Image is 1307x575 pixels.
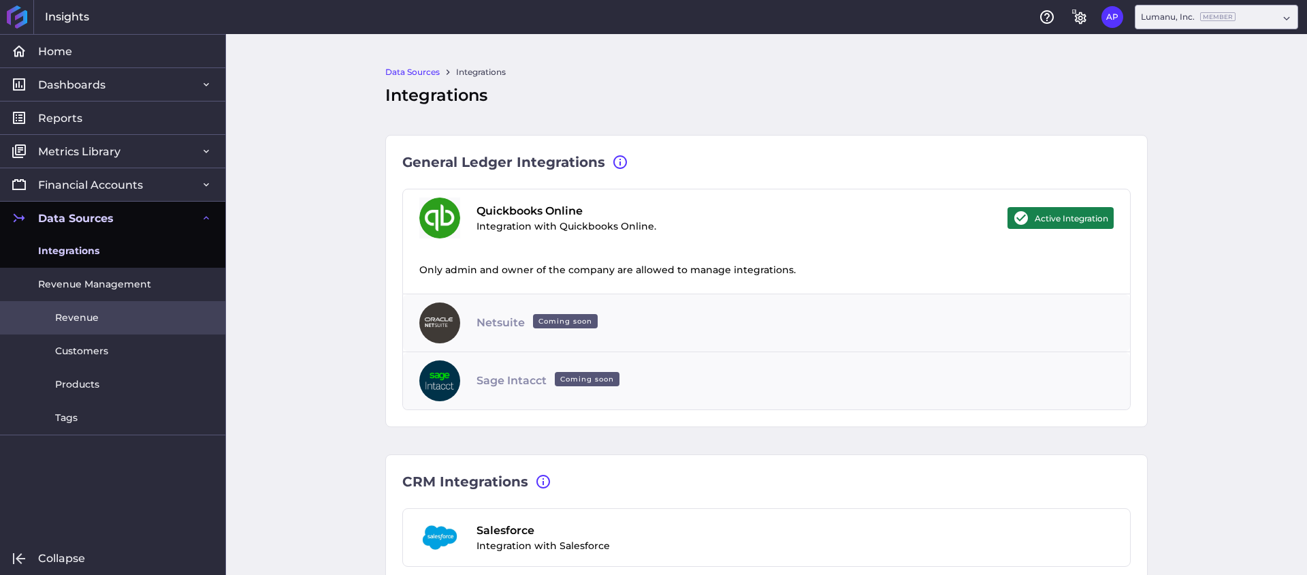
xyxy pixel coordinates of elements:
[55,344,108,358] span: Customers
[38,277,151,292] span: Revenue Management
[402,471,1131,492] div: CRM Integrations
[477,315,603,331] span: Netsuite
[477,523,610,539] span: Salesforce
[55,411,78,425] span: Tags
[38,78,106,92] span: Dashboards
[477,523,610,553] div: Integration with Salesforce
[1141,11,1236,23] div: Lumanu, Inc.
[38,111,82,125] span: Reports
[1069,6,1091,28] button: General Settings
[1101,6,1123,28] button: User Menu
[385,66,440,78] a: Data Sources
[1135,5,1298,29] div: Dropdown select
[38,44,72,59] span: Home
[403,247,1130,294] div: Only admin and owner of the company are allowed to manage integrations.
[456,66,506,78] a: Integrations
[38,178,143,192] span: Financial Accounts
[1036,6,1058,28] button: Help
[38,144,120,159] span: Metrics Library
[38,551,85,565] span: Collapse
[1200,12,1236,21] ins: Member
[477,203,656,234] div: Integration with Quickbooks Online.
[555,372,619,386] ins: Coming soon
[477,373,625,389] span: Sage Intacct
[55,311,99,325] span: Revenue
[55,377,99,392] span: Products
[385,83,1148,108] div: Integrations
[1007,207,1114,229] div: Active Integration
[533,314,598,328] ins: Coming soon
[477,203,656,219] span: Quickbooks Online
[38,211,114,226] span: Data Sources
[402,152,1131,172] div: General Ledger Integrations
[38,244,99,258] span: Integrations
